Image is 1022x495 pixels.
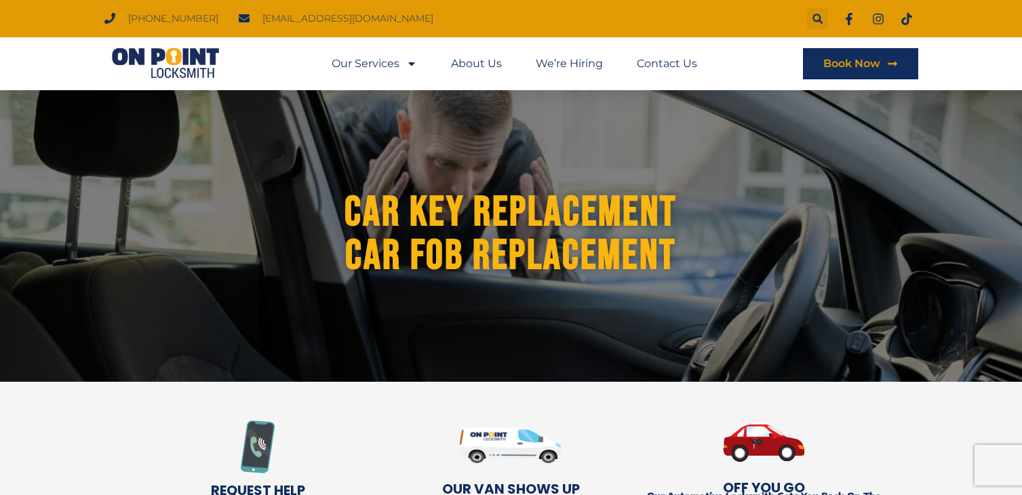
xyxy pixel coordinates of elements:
[458,402,564,488] img: Car Key Replacement Car Fob Replacement 1
[644,402,884,484] img: Car Key Replacement Car Fob Replacement 2
[536,48,603,79] a: We’re Hiring
[637,48,697,79] a: Contact Us
[259,9,433,28] span: [EMAIL_ADDRESS][DOMAIN_NAME]
[332,48,697,79] nav: Menu
[125,9,218,28] span: [PHONE_NUMBER]
[803,48,918,79] a: Book Now
[807,8,828,29] div: Search
[332,48,417,79] a: Our Services
[451,48,502,79] a: About Us
[231,420,284,473] img: Call for Emergency Locksmith Services Help in Coquitlam Tri-cities
[644,481,884,494] h2: Off You Go
[823,58,880,69] span: Book Now
[146,191,877,278] h1: Car Key Replacement Car Fob Replacement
